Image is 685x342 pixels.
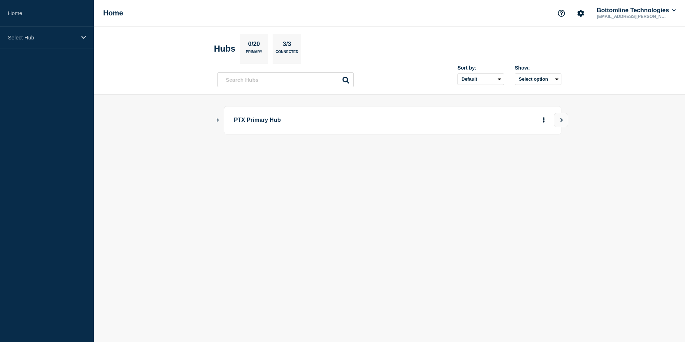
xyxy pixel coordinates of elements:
[234,114,432,127] p: PTX Primary Hub
[214,44,235,54] h2: Hubs
[276,50,298,57] p: Connected
[217,72,354,87] input: Search Hubs
[515,65,561,71] div: Show:
[539,114,549,127] button: More actions
[595,14,670,19] p: [EMAIL_ADDRESS][PERSON_NAME][DOMAIN_NAME]
[458,73,504,85] select: Sort by
[595,7,677,14] button: Bottomline Technologies
[515,73,561,85] button: Select option
[554,113,568,127] button: View
[103,9,123,17] h1: Home
[458,65,504,71] div: Sort by:
[8,34,77,41] p: Select Hub
[554,6,569,21] button: Support
[216,118,220,123] button: Show Connected Hubs
[246,50,262,57] p: Primary
[245,41,263,50] p: 0/20
[280,41,294,50] p: 3/3
[573,6,588,21] button: Account settings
